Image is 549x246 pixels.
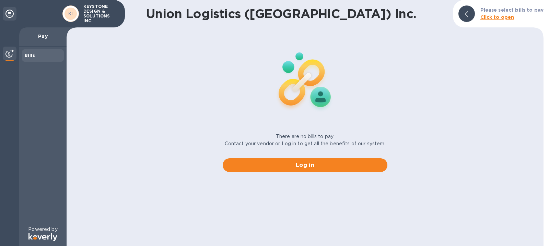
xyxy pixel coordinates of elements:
[480,14,514,20] b: Click to open
[223,158,387,172] button: Log in
[480,7,544,13] b: Please select bills to pay
[68,11,73,16] b: KI
[83,4,118,23] p: KEYSTONE DESIGN & SOLUTIONS INC.
[28,233,57,241] img: Logo
[25,33,61,40] p: Pay
[146,7,447,21] h1: Union Logistics ([GEOGRAPHIC_DATA]) Inc.
[25,53,35,58] b: Bills
[228,161,382,169] span: Log in
[225,133,386,147] p: There are no bills to pay. Contact your vendor or Log in to get all the benefits of our system.
[28,226,57,233] p: Powered by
